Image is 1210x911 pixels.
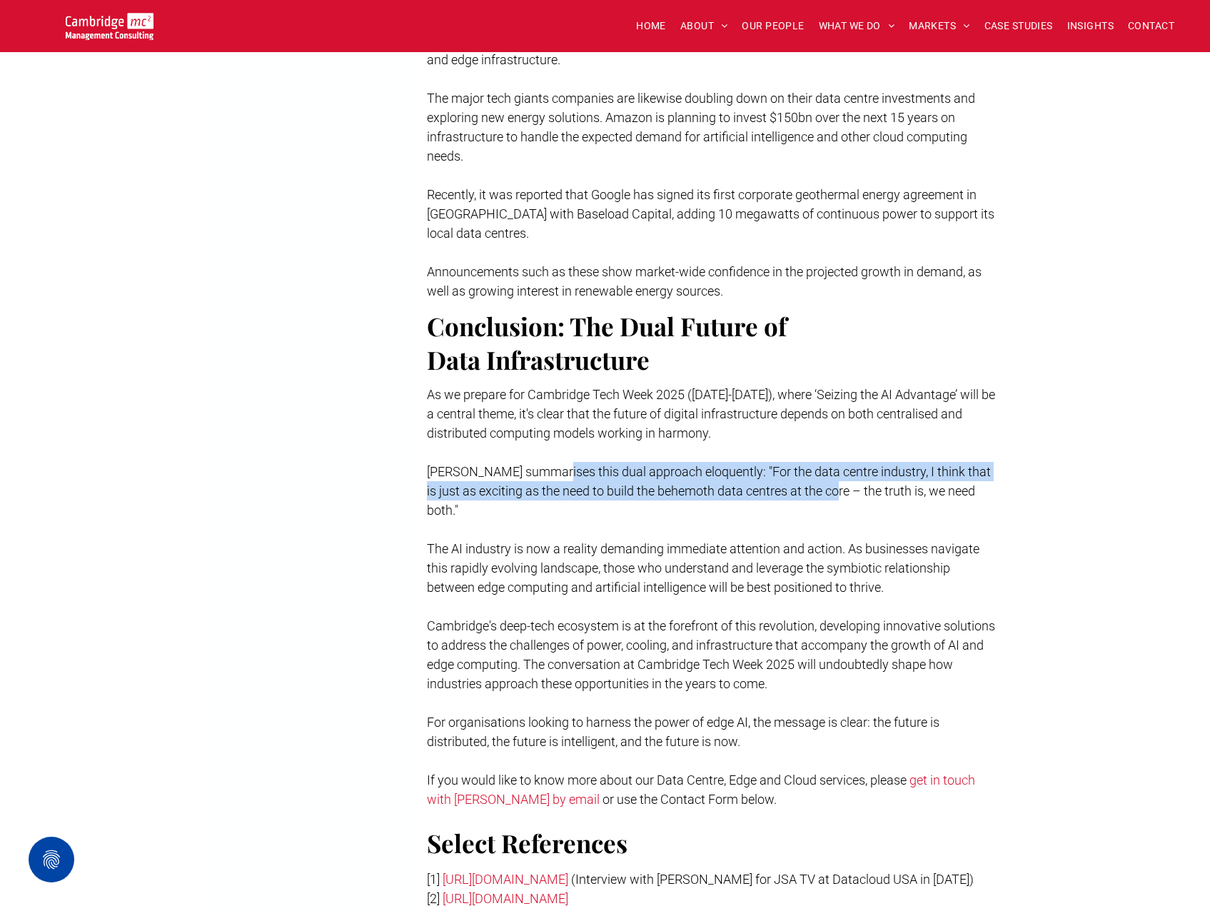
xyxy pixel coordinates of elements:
span: Announcements such as these show market-wide confidence in the projected growth in demand, as wel... [427,264,982,298]
a: HOME [629,15,673,37]
span: [PERSON_NAME] summarises this dual approach eloquently: "For the data centre industry, I think th... [427,464,991,518]
span: [2] [427,891,440,906]
span: For organisations looking to harness the power of edge AI, the message is clear: the future is di... [427,715,939,749]
a: CONTACT [1121,15,1181,37]
a: [URL][DOMAIN_NAME] [443,872,568,887]
span: [1] [427,872,440,887]
img: Go to Homepage [66,13,153,40]
span: As we prepare for Cambridge Tech Week 2025 ([DATE]-[DATE]), where ‘Seizing the AI Advantage’ will... [427,387,995,441]
span: Conclusion: The Dual Future of Data Infrastructure [427,309,787,376]
span: If you would like to know more about our Data Centre, Edge and Cloud services, please [427,772,907,787]
a: [URL][DOMAIN_NAME] [443,891,568,906]
a: OUR PEOPLE [735,15,811,37]
span: The AI industry is now a reality demanding immediate attention and action. As businesses navigate... [427,541,979,595]
a: ABOUT [673,15,735,37]
span: (Interview with [PERSON_NAME] for JSA TV at Datacloud USA in [DATE]) [571,872,974,887]
span: The major tech giants companies are likewise doubling down on their data centre investments and e... [427,91,975,163]
span: Recently, it was reported that Google has signed its first corporate geothermal energy agreement ... [427,187,994,241]
a: CASE STUDIES [977,15,1060,37]
span: or use the Contact Form below. [603,792,777,807]
a: MARKETS [902,15,977,37]
span: Cambridge's deep-tech ecosystem is at the forefront of this revolution, developing innovative sol... [427,618,995,691]
a: INSIGHTS [1060,15,1121,37]
span: Select References [427,826,627,860]
a: WHAT WE DO [812,15,902,37]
